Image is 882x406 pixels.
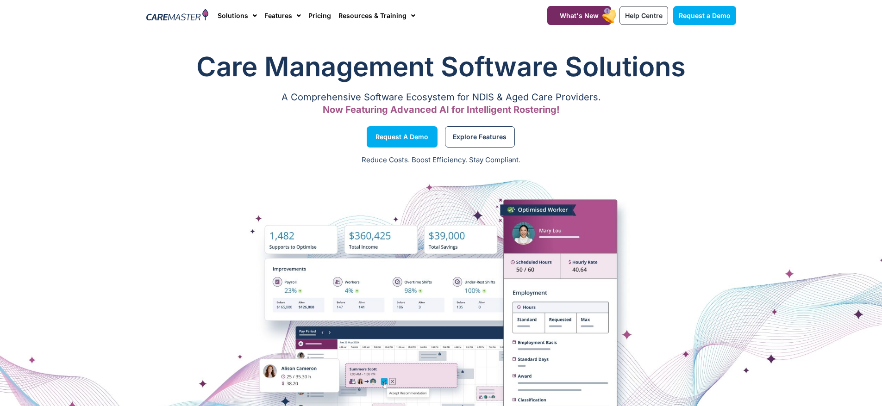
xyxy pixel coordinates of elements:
span: Request a Demo [679,12,731,19]
h1: Care Management Software Solutions [146,48,736,85]
p: A Comprehensive Software Ecosystem for NDIS & Aged Care Providers. [146,94,736,100]
a: Request a Demo [367,126,438,148]
span: What's New [560,12,599,19]
span: Now Featuring Advanced AI for Intelligent Rostering! [323,104,560,115]
a: What's New [547,6,611,25]
img: CareMaster Logo [146,9,209,23]
span: Explore Features [453,135,507,139]
a: Explore Features [445,126,515,148]
p: Reduce Costs. Boost Efficiency. Stay Compliant. [6,155,876,166]
span: Help Centre [625,12,663,19]
span: Request a Demo [375,135,428,139]
a: Request a Demo [673,6,736,25]
a: Help Centre [619,6,668,25]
